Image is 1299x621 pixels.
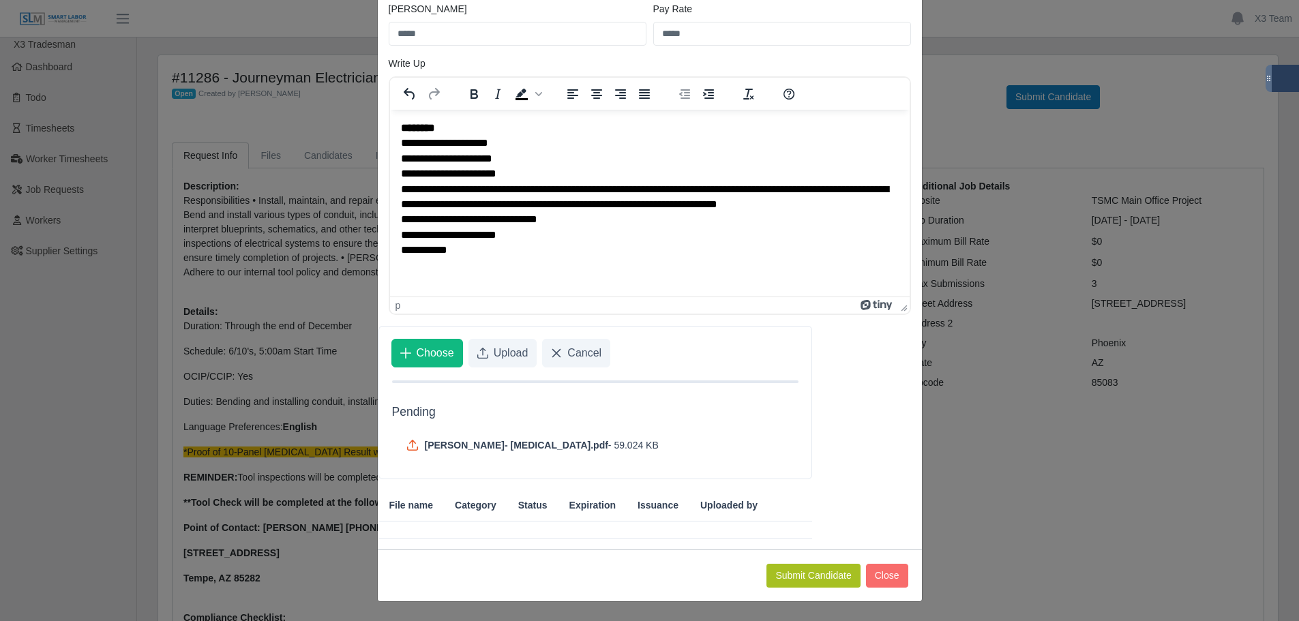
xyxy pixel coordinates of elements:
[389,57,425,71] label: Write Up
[567,345,601,361] span: Cancel
[494,345,528,361] span: Upload
[609,85,632,104] button: Align right
[638,498,678,513] span: Issuance
[861,300,895,311] a: Powered by Tiny
[398,85,421,104] button: Undo
[425,438,608,452] span: [PERSON_NAME]- [MEDICAL_DATA].pdf
[455,498,496,513] span: Category
[395,300,401,311] div: p
[766,564,860,588] button: Submit Candidate
[561,85,584,104] button: Align left
[486,85,509,104] button: Italic
[585,85,608,104] button: Align center
[777,85,801,104] button: Help
[518,498,548,513] span: Status
[417,345,454,361] span: Choose
[542,339,610,367] button: Cancel
[391,339,463,367] button: Choose
[700,498,758,513] span: Uploaded by
[866,564,908,588] button: Close
[673,85,696,104] button: Decrease indent
[468,339,537,367] button: Upload
[390,110,910,297] iframe: Rich Text Area
[422,85,445,104] button: Redo
[462,85,486,104] button: Bold
[389,498,434,513] span: File name
[510,85,544,104] div: Background color Black
[737,85,760,104] button: Clear formatting
[608,438,659,452] span: - 59.024 KB
[569,498,616,513] span: Expiration
[895,297,910,314] div: Press the Up and Down arrow keys to resize the editor.
[392,405,799,419] h5: Pending
[697,85,720,104] button: Increase indent
[633,85,656,104] button: Justify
